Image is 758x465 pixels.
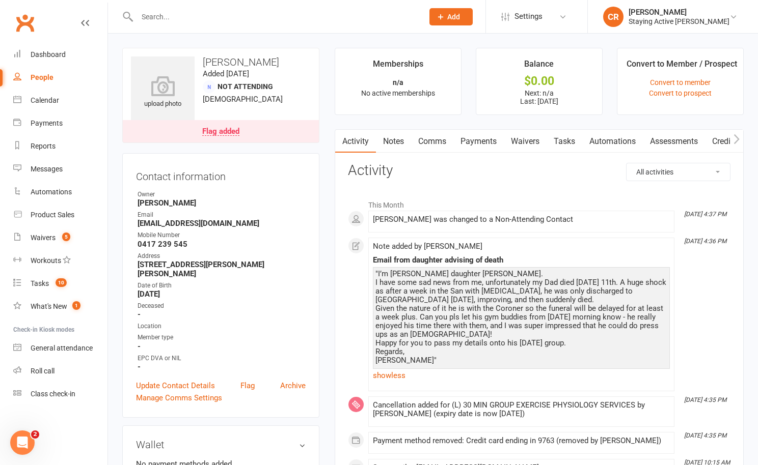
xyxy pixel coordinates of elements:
div: Calendar [31,96,59,104]
a: Dashboard [13,43,107,66]
a: Manage Comms Settings [136,392,222,404]
div: Member type [138,333,306,342]
div: Automations [31,188,72,196]
h3: [PERSON_NAME] [131,56,311,68]
a: Clubworx [12,10,38,36]
h3: Contact information [136,167,306,182]
span: Settings [515,5,543,28]
button: Add [429,8,473,25]
a: What's New1 [13,295,107,318]
div: Payment method removed: Credit card ending in 9763 (removed by [PERSON_NAME]) [373,437,670,445]
a: Messages [13,158,107,181]
a: Assessments [643,130,705,153]
a: Convert to prospect [649,89,712,97]
div: People [31,73,53,81]
div: Dashboard [31,50,66,59]
span: 1 [72,301,80,310]
span: Not Attending [218,82,273,91]
div: Cancellation added for (L) 30 MIN GROUP EXERCISE PHYSIOLOGY SERVICES by [PERSON_NAME] (expiry dat... [373,401,670,418]
div: "I’m [PERSON_NAME] daughter [PERSON_NAME]. I have some sad news from me, unfortunately my Dad die... [375,270,667,365]
div: Deceased [138,301,306,311]
strong: - [138,342,306,351]
a: show less [373,368,670,383]
a: Waivers [504,130,547,153]
i: [DATE] 4:35 PM [684,432,726,439]
div: General attendance [31,344,93,352]
a: Comms [411,130,453,153]
div: What's New [31,302,67,310]
a: Payments [453,130,504,153]
a: Reports [13,135,107,158]
div: Waivers [31,234,56,242]
span: Add [447,13,460,21]
div: CR [603,7,624,27]
div: Messages [31,165,63,173]
div: Email from daughter advising of death [373,256,670,265]
div: Owner [138,190,306,199]
strong: - [138,362,306,371]
a: Payments [13,112,107,135]
a: Workouts [13,249,107,272]
p: Next: n/a Last: [DATE] [485,89,593,105]
div: [PERSON_NAME] was changed to a Non-Attending Contact [373,215,670,224]
div: Email [138,210,306,220]
a: Automations [582,130,643,153]
div: Reports [31,142,56,150]
a: Waivers 5 [13,226,107,249]
div: Flag added [202,128,239,136]
strong: n/a [393,78,403,86]
a: Tasks [547,130,582,153]
span: 10 [56,278,67,287]
a: Activity [335,130,376,153]
div: upload photo [131,76,195,109]
div: Location [138,322,306,331]
div: Payments [31,119,63,127]
a: Archive [280,380,306,392]
a: Calendar [13,89,107,112]
div: Workouts [31,256,61,265]
a: Class kiosk mode [13,383,107,405]
a: People [13,66,107,89]
div: Note added by [PERSON_NAME] [373,242,670,251]
div: [PERSON_NAME] [629,8,729,17]
a: Convert to member [650,78,711,86]
div: EPC DVA or NIL [138,354,306,363]
strong: [EMAIL_ADDRESS][DOMAIN_NAME] [138,219,306,228]
span: 5 [62,232,70,241]
div: Mobile Number [138,230,306,240]
div: Roll call [31,367,55,375]
div: Class check-in [31,390,75,398]
div: Staying Active [PERSON_NAME] [629,17,729,26]
a: Tasks 10 [13,272,107,295]
strong: [STREET_ADDRESS][PERSON_NAME][PERSON_NAME] [138,260,306,278]
i: [DATE] 4:35 PM [684,396,726,403]
a: Roll call [13,360,107,383]
span: No active memberships [361,89,435,97]
a: Notes [376,130,411,153]
a: Automations [13,181,107,204]
a: Product Sales [13,204,107,226]
a: General attendance kiosk mode [13,337,107,360]
div: Date of Birth [138,281,306,290]
div: Product Sales [31,211,74,219]
strong: [DATE] [138,289,306,299]
div: Balance [524,57,554,76]
li: This Month [348,194,730,211]
div: Memberships [373,57,423,76]
strong: 0417 239 545 [138,240,306,249]
i: [DATE] 4:36 PM [684,238,726,245]
strong: [PERSON_NAME] [138,198,306,208]
span: [DEMOGRAPHIC_DATA] [203,95,283,104]
h3: Activity [348,163,730,179]
div: Address [138,251,306,261]
div: $0.00 [485,76,593,86]
iframe: Intercom live chat [10,430,35,455]
div: Convert to Member / Prospect [627,57,737,76]
a: Update Contact Details [136,380,215,392]
time: Added [DATE] [203,69,249,78]
input: Search... [134,10,416,24]
div: Tasks [31,279,49,287]
strong: - [138,310,306,319]
span: 2 [31,430,39,439]
i: [DATE] 4:37 PM [684,211,726,218]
